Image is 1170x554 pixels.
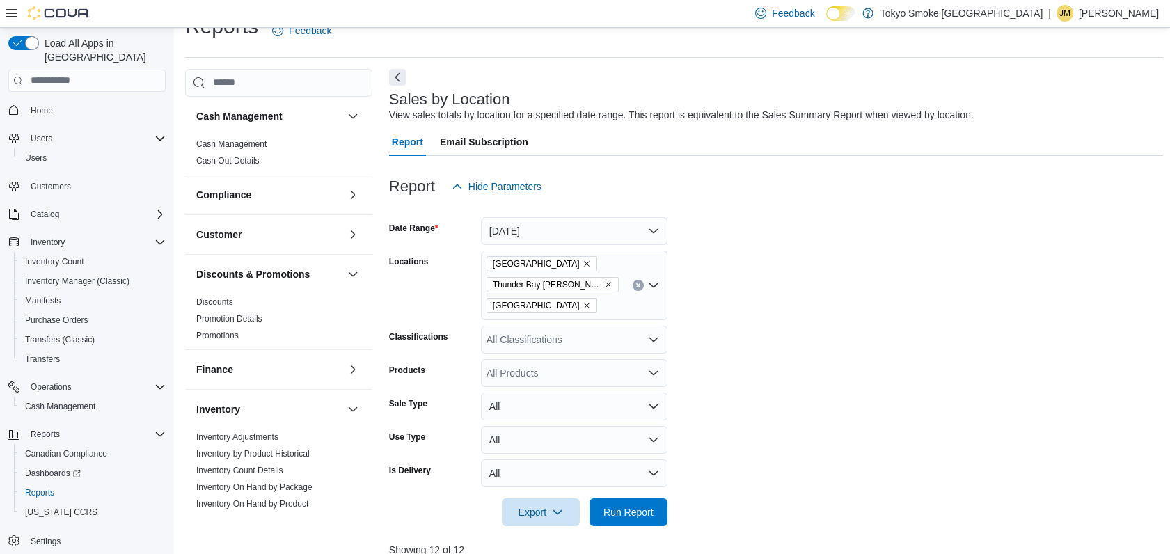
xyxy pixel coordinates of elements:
[345,401,361,418] button: Inventory
[3,232,171,252] button: Inventory
[19,465,166,482] span: Dashboards
[196,330,239,341] span: Promotions
[345,226,361,243] button: Customer
[648,280,659,291] button: Open list of options
[14,148,171,168] button: Users
[3,377,171,397] button: Operations
[196,482,313,492] a: Inventory On Hand by Package
[25,130,166,147] span: Users
[19,398,166,415] span: Cash Management
[196,188,342,202] button: Compliance
[493,299,580,312] span: [GEOGRAPHIC_DATA]
[25,130,58,147] button: Users
[31,536,61,547] span: Settings
[389,465,431,476] label: Is Delivery
[31,133,52,144] span: Users
[583,260,591,268] button: Remove Manitoba from selection in this group
[196,363,233,377] h3: Finance
[389,223,438,234] label: Date Range
[14,271,171,291] button: Inventory Manager (Classic)
[25,276,129,287] span: Inventory Manager (Classic)
[3,176,171,196] button: Customers
[510,498,571,526] span: Export
[196,432,278,442] a: Inventory Adjustments
[19,150,166,166] span: Users
[19,351,65,367] a: Transfers
[446,173,547,200] button: Hide Parameters
[196,482,313,493] span: Inventory On Hand by Package
[3,205,171,224] button: Catalog
[196,402,342,416] button: Inventory
[19,504,166,521] span: Washington CCRS
[440,128,528,156] span: Email Subscription
[25,234,166,251] span: Inventory
[603,505,654,519] span: Run Report
[19,292,166,309] span: Manifests
[19,484,60,501] a: Reports
[25,507,97,518] span: [US_STATE] CCRS
[345,187,361,203] button: Compliance
[502,498,580,526] button: Export
[19,312,166,329] span: Purchase Orders
[14,483,171,502] button: Reports
[19,445,113,462] a: Canadian Compliance
[19,331,166,348] span: Transfers (Classic)
[3,129,171,148] button: Users
[14,310,171,330] button: Purchase Orders
[19,150,52,166] a: Users
[468,180,541,193] span: Hide Parameters
[19,273,166,290] span: Inventory Manager (Classic)
[389,432,425,443] label: Use Type
[14,444,171,464] button: Canadian Compliance
[14,397,171,416] button: Cash Management
[25,256,84,267] span: Inventory Count
[25,102,166,119] span: Home
[25,152,47,164] span: Users
[1059,5,1070,22] span: JM
[196,155,260,166] span: Cash Out Details
[345,361,361,378] button: Finance
[267,17,337,45] a: Feedback
[19,253,166,270] span: Inventory Count
[25,177,166,195] span: Customers
[345,266,361,283] button: Discounts & Promotions
[196,465,283,476] span: Inventory Count Details
[31,181,71,192] span: Customers
[196,109,283,123] h3: Cash Management
[481,459,667,487] button: All
[1057,5,1073,22] div: Jordan McDonald
[389,256,429,267] label: Locations
[19,465,86,482] a: Dashboards
[392,128,423,156] span: Report
[25,487,54,498] span: Reports
[487,256,597,271] span: Manitoba
[25,532,166,549] span: Settings
[196,466,283,475] a: Inventory Count Details
[14,291,171,310] button: Manifests
[25,448,107,459] span: Canadian Compliance
[481,217,667,245] button: [DATE]
[880,5,1043,22] p: Tokyo Smoke [GEOGRAPHIC_DATA]
[19,292,66,309] a: Manifests
[196,296,233,308] span: Discounts
[196,109,342,123] button: Cash Management
[389,69,406,86] button: Next
[19,273,135,290] a: Inventory Manager (Classic)
[31,237,65,248] span: Inventory
[25,379,77,395] button: Operations
[487,277,619,292] span: Thunder Bay Arthur
[25,206,65,223] button: Catalog
[25,533,66,550] a: Settings
[196,267,342,281] button: Discounts & Promotions
[25,354,60,365] span: Transfers
[14,330,171,349] button: Transfers (Classic)
[345,108,361,125] button: Cash Management
[196,313,262,324] span: Promotion Details
[19,484,166,501] span: Reports
[826,21,827,22] span: Dark Mode
[25,401,95,412] span: Cash Management
[196,138,267,150] span: Cash Management
[25,334,95,345] span: Transfers (Classic)
[604,280,612,289] button: Remove Thunder Bay Arthur from selection in this group
[196,449,310,459] a: Inventory by Product Historical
